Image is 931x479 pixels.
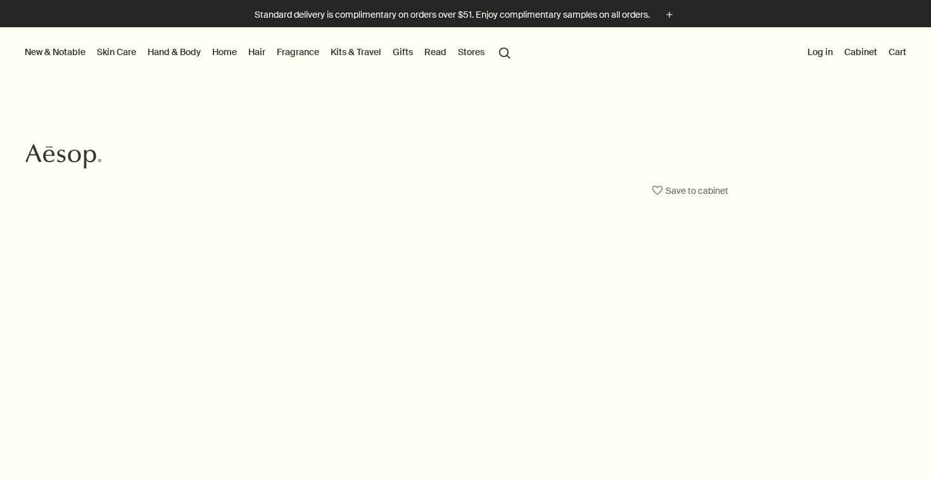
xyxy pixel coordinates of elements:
[842,44,880,60] a: Cabinet
[246,44,268,60] a: Hair
[652,179,728,202] button: Save to cabinet
[274,44,322,60] a: Fragrance
[94,44,139,60] a: Skin Care
[25,144,101,169] svg: Aesop
[255,8,676,22] button: Standard delivery is complimentary on orders over $51. Enjoy complimentary samples on all orders.
[210,44,239,60] a: Home
[255,8,650,22] p: Standard delivery is complimentary on orders over $51. Enjoy complimentary samples on all orders.
[493,40,516,64] button: Open search
[886,44,909,60] button: Cart
[22,27,516,78] nav: primary
[422,44,449,60] a: Read
[145,44,203,60] a: Hand & Body
[455,44,487,60] button: Stores
[22,141,104,176] a: Aesop
[805,27,909,78] nav: supplementary
[328,44,384,60] a: Kits & Travel
[390,44,415,60] a: Gifts
[22,44,88,60] button: New & Notable
[805,44,835,60] button: Log in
